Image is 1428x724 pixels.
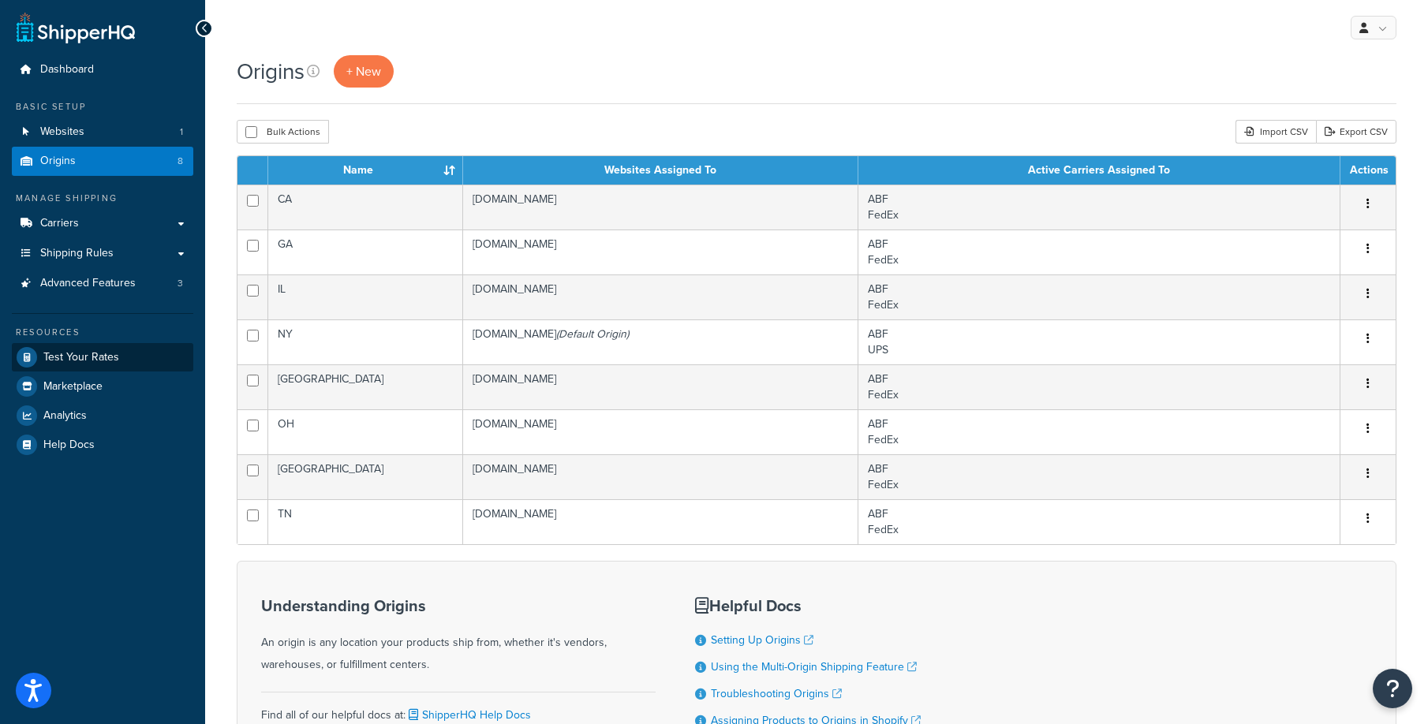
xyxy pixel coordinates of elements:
span: 1 [180,125,183,139]
a: ShipperHQ Help Docs [406,707,531,723]
a: Setting Up Origins [711,632,813,648]
div: An origin is any location your products ship from, whether it's vendors, warehouses, or fulfillme... [261,597,656,676]
td: ABF FedEx [858,364,1340,409]
a: Websites 1 [12,118,193,147]
span: Origins [40,155,76,168]
span: 3 [178,277,183,290]
td: OH [268,409,463,454]
a: Origins 8 [12,147,193,176]
td: [DOMAIN_NAME] [463,409,858,454]
th: Actions [1340,156,1396,185]
span: + New [346,62,381,80]
th: Name : activate to sort column ascending [268,156,463,185]
td: ABF FedEx [858,454,1340,499]
span: Carriers [40,217,79,230]
li: Websites [12,118,193,147]
a: Test Your Rates [12,343,193,371]
a: Advanced Features 3 [12,269,193,298]
a: Analytics [12,401,193,430]
button: Open Resource Center [1373,669,1412,708]
div: Basic Setup [12,100,193,114]
a: Dashboard [12,55,193,84]
td: IL [268,274,463,319]
td: [GEOGRAPHIC_DATA] [268,364,463,409]
a: + New [334,55,394,88]
li: Origins [12,147,193,176]
td: [DOMAIN_NAME] [463,364,858,409]
td: [DOMAIN_NAME] [463,319,858,364]
div: Resources [12,326,193,339]
td: ABF FedEx [858,230,1340,274]
td: [DOMAIN_NAME] [463,454,858,499]
a: Troubleshooting Origins [711,685,842,702]
td: [DOMAIN_NAME] [463,185,858,230]
a: Using the Multi-Origin Shipping Feature [711,659,917,675]
td: [DOMAIN_NAME] [463,230,858,274]
span: Test Your Rates [43,351,119,364]
a: ShipperHQ Home [17,12,135,43]
td: [GEOGRAPHIC_DATA] [268,454,463,499]
span: 8 [178,155,183,168]
td: [DOMAIN_NAME] [463,274,858,319]
td: ABF FedEx [858,274,1340,319]
h3: Helpful Docs [695,597,921,614]
span: Help Docs [43,439,95,452]
th: Websites Assigned To [463,156,858,185]
a: Help Docs [12,431,193,459]
div: Manage Shipping [12,192,193,205]
th: Active Carriers Assigned To [858,156,1340,185]
h1: Origins [237,56,305,87]
li: Advanced Features [12,269,193,298]
td: GA [268,230,463,274]
span: Advanced Features [40,277,136,290]
span: Shipping Rules [40,247,114,260]
span: Websites [40,125,84,139]
td: ABF UPS [858,319,1340,364]
h3: Understanding Origins [261,597,656,614]
div: Import CSV [1235,120,1316,144]
td: ABF FedEx [858,409,1340,454]
td: ABF FedEx [858,499,1340,544]
td: CA [268,185,463,230]
a: Shipping Rules [12,239,193,268]
a: Marketplace [12,372,193,401]
a: Export CSV [1316,120,1396,144]
button: Bulk Actions [237,120,329,144]
span: Marketplace [43,380,103,394]
span: Analytics [43,409,87,423]
span: Dashboard [40,63,94,77]
i: (Default Origin) [556,326,629,342]
a: Carriers [12,209,193,238]
td: NY [268,319,463,364]
td: [DOMAIN_NAME] [463,499,858,544]
td: TN [268,499,463,544]
td: ABF FedEx [858,185,1340,230]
